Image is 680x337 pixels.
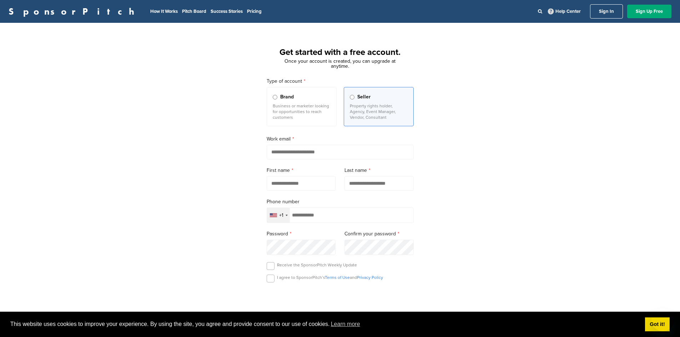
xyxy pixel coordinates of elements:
[357,93,371,101] span: Seller
[273,103,331,120] p: Business or marketer looking for opportunities to reach customers
[9,7,139,16] a: SponsorPitch
[284,58,396,69] span: Once your account is created, you can upgrade at anytime.
[267,230,336,238] label: Password
[357,275,383,280] a: Privacy Policy
[247,9,262,14] a: Pricing
[590,4,623,19] a: Sign In
[267,198,414,206] label: Phone number
[344,167,414,174] label: Last name
[627,5,671,18] a: Sign Up Free
[651,308,674,331] iframe: Button to launch messaging window
[273,95,277,99] input: Brand Business or marketer looking for opportunities to reach customers
[279,213,283,218] div: +1
[267,208,290,223] div: Selected country
[267,135,414,143] label: Work email
[267,77,414,85] label: Type of account
[344,230,414,238] label: Confirm your password
[350,95,354,99] input: Seller Property rights holder, Agency, Event Manager, Vendor, Consultant
[211,9,243,14] a: Success Stories
[10,319,639,330] span: This website uses cookies to improve your experience. By using the site, you agree and provide co...
[150,9,178,14] a: How It Works
[267,167,336,174] label: First name
[299,291,381,312] iframe: reCAPTCHA
[277,275,383,280] p: I agree to SponsorPitch’s and
[325,275,350,280] a: Terms of Use
[350,103,408,120] p: Property rights holder, Agency, Event Manager, Vendor, Consultant
[277,262,357,268] p: Receive the SponsorPitch Weekly Update
[258,46,422,59] h1: Get started with a free account.
[182,9,206,14] a: Pitch Board
[280,93,294,101] span: Brand
[645,317,670,332] a: dismiss cookie message
[546,7,582,16] a: Help Center
[330,319,361,330] a: learn more about cookies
